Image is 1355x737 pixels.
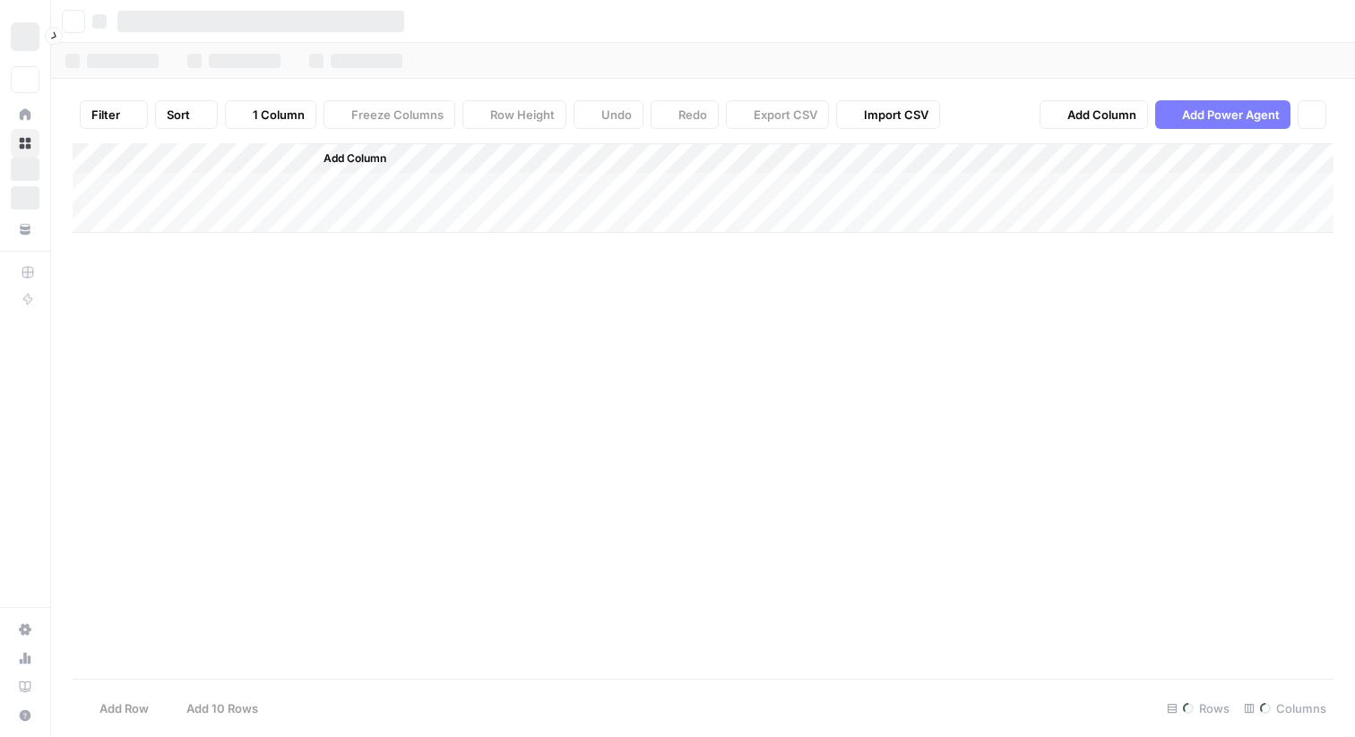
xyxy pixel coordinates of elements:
div: Rows [1160,694,1237,723]
span: Add Column [1067,106,1136,124]
button: Freeze Columns [324,100,455,129]
button: 1 Column [225,100,316,129]
span: Add Row [99,699,149,717]
a: Learning Hub [11,673,39,701]
button: Sort [155,100,218,129]
button: Add Column [1040,100,1148,129]
span: Add Column [324,150,386,167]
span: Freeze Columns [351,106,444,124]
span: Add Power Agent [1182,106,1280,124]
span: Import CSV [864,106,928,124]
a: Settings [11,615,39,644]
span: Redo [678,106,707,124]
button: Row Height [462,100,566,129]
button: Add Power Agent [1155,100,1290,129]
button: Add Row [73,694,160,723]
a: Home [11,100,39,129]
button: Import CSV [836,100,940,129]
button: Add 10 Rows [160,694,269,723]
a: Your Data [11,215,39,244]
span: Row Height [490,106,555,124]
button: Filter [80,100,148,129]
span: Filter [91,106,120,124]
span: Export CSV [754,106,817,124]
button: Export CSV [726,100,829,129]
span: Add 10 Rows [186,699,258,717]
button: Add Column [300,147,393,170]
div: Columns [1237,694,1333,723]
a: Usage [11,644,39,673]
button: Redo [651,100,719,129]
button: Undo [574,100,643,129]
span: Sort [167,106,190,124]
span: Undo [601,106,632,124]
span: 1 Column [253,106,305,124]
button: Help + Support [11,701,39,730]
a: Browse [11,129,39,158]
